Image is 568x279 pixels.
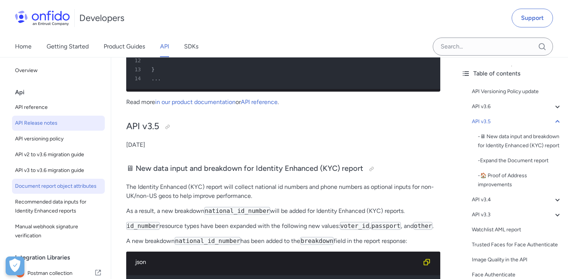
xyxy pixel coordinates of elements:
a: API reference [12,100,105,115]
a: API v3.6 [472,102,562,111]
a: API versioning policy [12,131,105,146]
span: ... [151,75,161,81]
span: Manual webhook signature verification [15,222,102,240]
p: As a result, a new breakdown will be added for Identity Enhanced (KYC) reports. [126,207,440,216]
a: API v2 to v3.6 migration guide [12,147,105,162]
span: Document report object attributes [15,182,102,191]
p: resource types have been expanded with the following new values: , , and . [126,222,440,231]
code: breakdown [300,237,334,245]
a: Watchlist AML report [472,225,562,234]
code: other [414,222,432,230]
span: Recommended data inputs for Identity Enhanced reports [15,198,102,216]
span: 14 [129,74,146,83]
a: Overview [12,63,105,78]
a: API Release notes [12,116,105,131]
a: Recommended data inputs for Identity Enhanced reports [12,195,105,219]
code: id_number [126,222,160,230]
span: API versioning policy [15,134,102,143]
p: The Identity Enhanced (KYC) report will collect national id numbers and phone numbers as optional... [126,182,440,201]
code: national_id_number [175,237,240,245]
span: 13 [129,65,146,74]
a: Document report object attributes [12,179,105,194]
div: json [135,258,419,267]
span: API v3 to v3.6 migration guide [15,166,102,175]
a: API Versioning Policy update [472,87,562,96]
a: -🖥 New data input and breakdown for Identity Enhanced (KYC) report [478,132,562,150]
div: - 🖥 New data input and breakdown for Identity Enhanced (KYC) report [478,132,562,150]
button: Open Preferences [6,256,24,275]
a: Product Guides [104,36,145,57]
a: in our product documentation [155,98,236,106]
button: Copy code snippet button [419,255,434,270]
a: API reference [241,98,278,106]
div: Api [15,85,108,100]
a: API [160,36,169,57]
div: - 🏠 Proof of Address improvements [478,171,562,189]
a: API v3.5 [472,117,562,126]
div: Integration Libraries [15,250,108,265]
span: API Release notes [15,119,102,128]
img: Onfido Logo [15,11,70,26]
code: passport [371,222,401,230]
span: Postman collection [27,268,94,279]
h3: 🖥 New data input and breakdown for Identity Enhanced (KYC) report [126,163,440,175]
a: Manual webhook signature verification [12,219,105,243]
div: Table of contents [461,69,562,78]
p: Read more or . [126,98,440,107]
p: A new breakdown has been added to the field in the report response: [126,237,440,246]
span: Overview [15,66,102,75]
a: SDKs [184,36,198,57]
a: Support [512,9,553,27]
input: Onfido search input field [433,38,553,56]
span: 12 [129,56,146,65]
a: Image Quality in the API [472,255,562,264]
a: Home [15,36,32,57]
p: [DATE] [126,140,440,149]
code: national_id_number [204,207,270,215]
div: Cookie Preferences [6,256,24,275]
div: - Expand the Document report [478,156,562,165]
code: voter_id [340,222,370,230]
a: -Expand the Document report [478,156,562,165]
span: API reference [15,103,102,112]
h2: API v3.5 [126,120,440,133]
h1: Developers [79,12,124,24]
a: -🏠 Proof of Address improvements [478,171,562,189]
span: API v2 to v3.6 migration guide [15,150,102,159]
span: } [151,66,154,72]
a: Trusted Faces for Face Authenticate [472,240,562,249]
a: API v3 to v3.6 migration guide [12,163,105,178]
a: API v3.3 [472,210,562,219]
a: API v3.4 [472,195,562,204]
a: Getting Started [47,36,89,57]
